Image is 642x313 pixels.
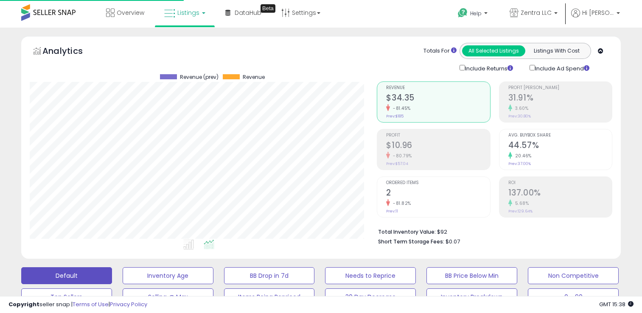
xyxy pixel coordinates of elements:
[508,188,612,199] h2: 137.00%
[224,288,315,305] button: Items Being Repriced
[451,1,496,28] a: Help
[512,105,529,112] small: 3.60%
[508,133,612,138] span: Avg. Buybox Share
[508,181,612,185] span: ROI
[123,288,213,305] button: Selling @ Max
[386,181,490,185] span: Ordered Items
[21,267,112,284] button: Default
[8,300,39,308] strong: Copyright
[512,200,529,207] small: 5.68%
[386,114,404,119] small: Prev: $185
[224,267,315,284] button: BB Drop in 7d
[508,161,531,166] small: Prev: 37.00%
[462,45,525,56] button: All Selected Listings
[243,74,265,80] span: Revenue
[446,238,460,246] span: $0.07
[325,288,416,305] button: 30 Day Decrease
[599,300,634,308] span: 2025-10-14 15:38 GMT
[386,161,408,166] small: Prev: $57.04
[378,238,444,245] b: Short Term Storage Fees:
[426,267,517,284] button: BB Price Below Min
[110,300,147,308] a: Privacy Policy
[508,86,612,90] span: Profit [PERSON_NAME]
[378,226,606,236] li: $92
[528,267,619,284] button: Non Competitive
[525,45,588,56] button: Listings With Cost
[180,74,219,80] span: Revenue (prev)
[571,8,620,28] a: Hi [PERSON_NAME]
[426,288,517,305] button: Inventory Breakdown
[386,86,490,90] span: Revenue
[325,267,416,284] button: Needs to Reprice
[523,63,603,73] div: Include Ad Spend
[582,8,614,17] span: Hi [PERSON_NAME]
[508,209,533,214] small: Prev: 129.64%
[235,8,261,17] span: DataHub
[177,8,199,17] span: Listings
[521,8,552,17] span: Zentra LLC
[508,93,612,104] h2: 31.91%
[117,8,144,17] span: Overview
[73,300,109,308] a: Terms of Use
[512,153,532,159] small: 20.46%
[42,45,99,59] h5: Analytics
[378,228,436,235] b: Total Inventory Value:
[390,105,411,112] small: -81.45%
[386,209,398,214] small: Prev: 11
[261,4,275,13] div: Tooltip anchor
[453,63,523,73] div: Include Returns
[457,8,468,18] i: Get Help
[386,133,490,138] span: Profit
[386,140,490,152] h2: $10.96
[21,288,112,305] button: Top Sellers
[423,47,457,55] div: Totals For
[528,288,619,305] button: 0 - 90
[508,140,612,152] h2: 44.57%
[470,10,482,17] span: Help
[386,188,490,199] h2: 2
[390,200,411,207] small: -81.82%
[390,153,412,159] small: -80.79%
[8,301,147,309] div: seller snap | |
[386,93,490,104] h2: $34.35
[123,267,213,284] button: Inventory Age
[508,114,531,119] small: Prev: 30.80%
